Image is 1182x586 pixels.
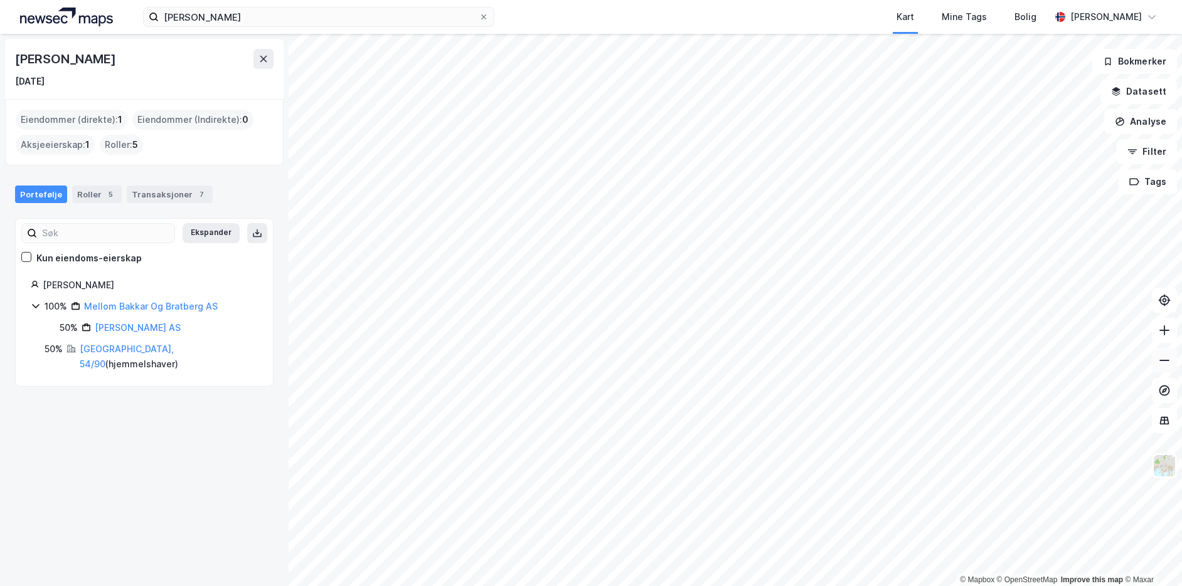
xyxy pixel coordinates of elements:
[15,186,67,203] div: Portefølje
[60,320,78,335] div: 50%
[36,251,142,266] div: Kun eiendoms-eierskap
[80,342,258,372] div: ( hjemmelshaver )
[100,135,143,155] div: Roller :
[72,186,122,203] div: Roller
[85,137,90,152] span: 1
[1014,9,1036,24] div: Bolig
[195,188,208,201] div: 7
[45,299,67,314] div: 100%
[80,343,174,369] a: [GEOGRAPHIC_DATA], 54/90
[1117,139,1177,164] button: Filter
[897,9,914,24] div: Kart
[45,342,63,357] div: 50%
[104,188,117,201] div: 5
[159,8,479,26] input: Søk på adresse, matrikkel, gårdeiere, leietakere eller personer
[1119,169,1177,194] button: Tags
[43,278,258,293] div: [PERSON_NAME]
[1153,454,1176,478] img: Z
[1092,49,1177,74] button: Bokmerker
[1061,575,1123,584] a: Improve this map
[16,135,95,155] div: Aksjeeierskap :
[132,137,138,152] span: 5
[183,223,240,243] button: Ekspander
[132,110,253,130] div: Eiendommer (Indirekte) :
[942,9,987,24] div: Mine Tags
[84,301,218,311] a: Mellom Bakkar Og Bratberg AS
[15,74,45,89] div: [DATE]
[242,112,248,127] span: 0
[95,322,181,333] a: [PERSON_NAME] AS
[37,224,174,243] input: Søk
[1070,9,1142,24] div: [PERSON_NAME]
[1100,79,1177,104] button: Datasett
[997,575,1058,584] a: OpenStreetMap
[1104,109,1177,134] button: Analyse
[16,110,127,130] div: Eiendommer (direkte) :
[127,186,213,203] div: Transaksjoner
[1119,526,1182,586] div: Kontrollprogram for chat
[960,575,994,584] a: Mapbox
[118,112,122,127] span: 1
[1119,526,1182,586] iframe: Chat Widget
[20,8,113,26] img: logo.a4113a55bc3d86da70a041830d287a7e.svg
[15,49,118,69] div: [PERSON_NAME]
